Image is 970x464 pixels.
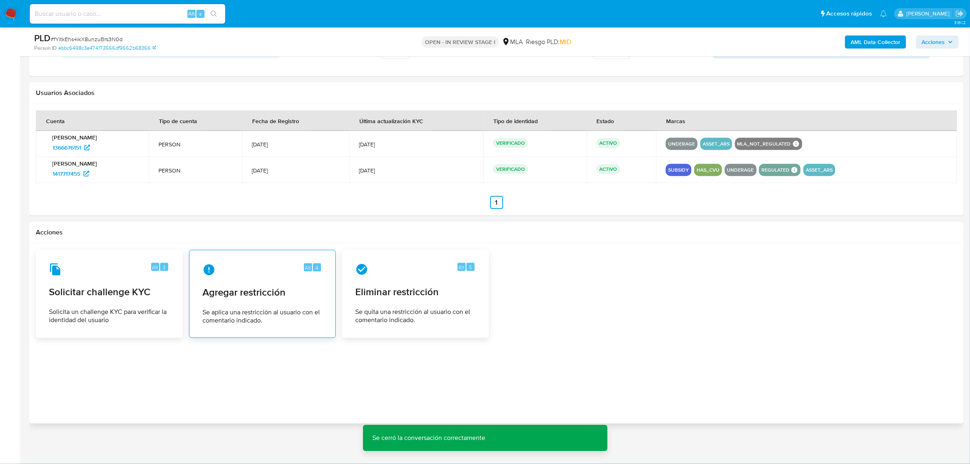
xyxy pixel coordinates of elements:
input: Buscar usuario o caso... [30,9,225,19]
h2: Usuarios Asociados [36,89,957,97]
span: s [199,10,202,18]
span: Alt [188,10,195,18]
p: OPEN - IN REVIEW STAGE I [422,36,499,48]
b: Person ID [34,44,57,52]
b: PLD [34,31,51,44]
span: Accesos rápidos [826,9,872,18]
a: ebbc6498c3e474173566df9662b68366 [58,44,156,52]
div: MLA [502,38,523,46]
span: # fYltkEhs4ikX8unzuBrs3N0d [51,35,123,43]
button: search-icon [205,8,222,20]
p: Se cerró la conversación correctamente [363,425,495,451]
h2: Acciones [36,228,957,236]
a: Notificaciones [880,10,887,17]
span: Acciones [922,35,945,49]
p: roxana.vasquez@mercadolibre.com [906,10,952,18]
button: Acciones [916,35,959,49]
a: Salir [955,9,964,18]
span: MID [560,37,571,46]
span: Riesgo PLD: [526,38,571,46]
button: AML Data Collector [845,35,906,49]
b: AML Data Collector [851,35,900,49]
span: 3.161.2 [954,19,966,26]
